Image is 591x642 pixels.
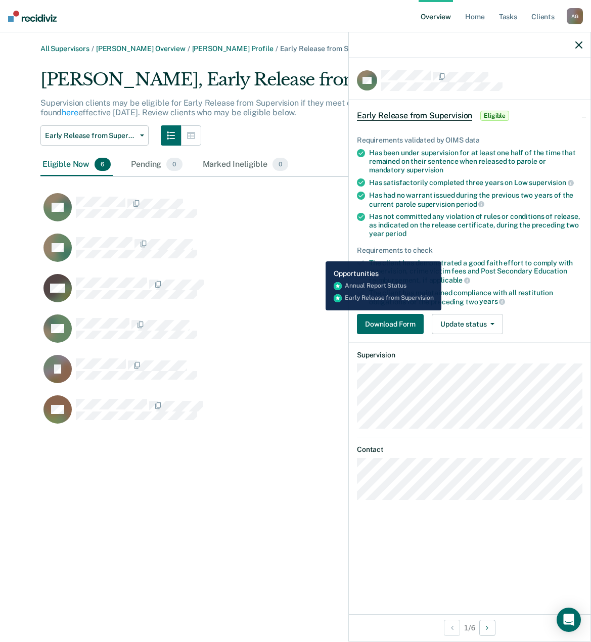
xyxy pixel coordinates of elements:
[40,354,487,395] div: CaseloadOpportunityCell-06344855
[349,614,590,641] div: 1 / 6
[40,98,513,117] p: Supervision clients may be eligible for Early Release from Supervision if they meet certain crite...
[201,154,291,176] div: Marked Ineligible
[357,136,582,145] div: Requirements validated by OIMS data
[557,608,581,632] div: Open Intercom Messenger
[62,108,78,117] a: here
[429,276,470,284] span: applicable
[40,233,487,273] div: CaseloadOpportunityCell-03980688
[529,178,573,187] span: supervision
[369,178,582,187] div: Has satisfactorily completed three years on Low
[280,44,382,53] span: Early Release from Supervision
[432,314,503,334] button: Update status
[192,44,274,53] a: [PERSON_NAME] Profile
[40,69,551,98] div: [PERSON_NAME], Early Release from Supervision
[95,158,111,171] span: 6
[456,200,484,208] span: period
[129,154,184,176] div: Pending
[406,166,443,174] span: supervision
[186,44,192,53] span: /
[357,246,582,255] div: Requirements to check
[8,11,57,22] img: Recidiviz
[369,289,582,306] div: The client has maintained compliance with all restitution obligations for the preceding two
[444,620,460,636] button: Previous Opportunity
[40,44,89,53] a: All Supervisors
[480,111,509,121] span: Eligible
[274,44,280,53] span: /
[357,445,582,454] dt: Contact
[479,620,495,636] button: Next Opportunity
[272,158,288,171] span: 0
[385,230,406,238] span: period
[40,395,487,435] div: CaseloadOpportunityCell-17041048
[357,351,582,359] dt: Supervision
[479,297,505,305] span: years
[45,131,136,140] span: Early Release from Supervision
[40,273,487,314] div: CaseloadOpportunityCell-05020511
[369,191,582,208] div: Has had no warrant issued during the previous two years of the current parole supervision
[40,193,487,233] div: CaseloadOpportunityCell-01070345
[357,314,428,334] a: Download Form
[369,149,582,174] div: Has been under supervision for at least one half of the time that remained on their sentence when...
[349,100,590,132] div: Early Release from SupervisionEligible
[357,314,424,334] button: Download Form
[40,154,113,176] div: Eligible Now
[40,314,487,354] div: CaseloadOpportunityCell-05539700
[357,111,472,121] span: Early Release from Supervision
[166,158,182,171] span: 0
[567,8,583,24] div: A G
[96,44,186,53] a: [PERSON_NAME] Overview
[89,44,96,53] span: /
[369,259,582,285] div: The client has demonstrated a good faith effort to comply with supervision, crime victim fees and...
[369,212,582,238] div: Has not committed any violation of rules or conditions of release, as indicated on the release ce...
